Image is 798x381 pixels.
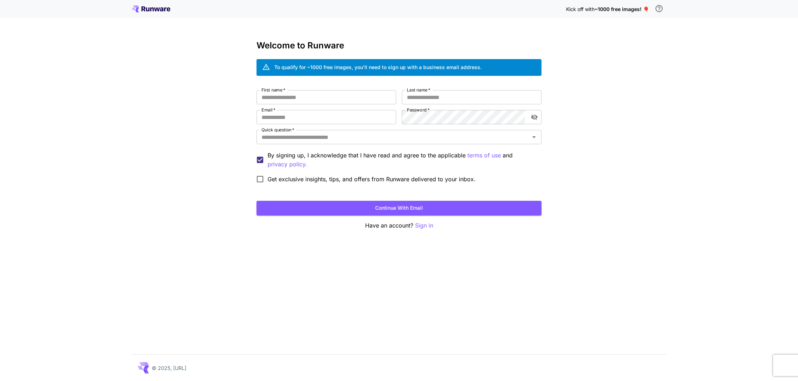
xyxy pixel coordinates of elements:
[467,151,501,160] p: terms of use
[256,41,541,51] h3: Welcome to Runware
[261,87,285,93] label: First name
[467,151,501,160] button: By signing up, I acknowledge that I have read and agree to the applicable and privacy policy.
[268,175,476,183] span: Get exclusive insights, tips, and offers from Runware delivered to your inbox.
[261,107,275,113] label: Email
[407,107,430,113] label: Password
[528,111,541,124] button: toggle password visibility
[652,1,666,16] button: In order to qualify for free credit, you need to sign up with a business email address and click ...
[529,132,539,142] button: Open
[256,201,541,215] button: Continue with email
[566,6,595,12] span: Kick off with
[268,160,307,169] p: privacy policy.
[261,127,294,133] label: Quick question
[415,221,433,230] button: Sign in
[268,151,536,169] p: By signing up, I acknowledge that I have read and agree to the applicable and
[256,221,541,230] p: Have an account?
[152,364,186,372] p: © 2025, [URL]
[407,87,430,93] label: Last name
[268,160,307,169] button: By signing up, I acknowledge that I have read and agree to the applicable terms of use and
[595,6,649,12] span: ~1000 free images! 🎈
[274,63,482,71] div: To qualify for ~1000 free images, you’ll need to sign up with a business email address.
